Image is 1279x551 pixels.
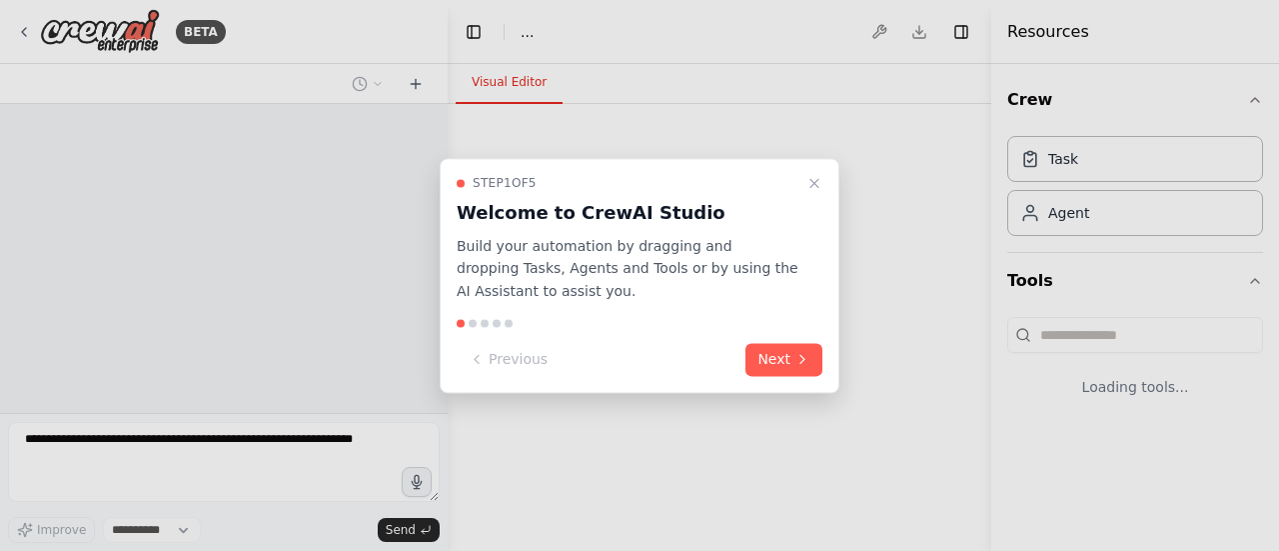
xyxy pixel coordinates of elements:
[457,199,798,227] h3: Welcome to CrewAI Studio
[745,343,822,376] button: Next
[460,18,488,46] button: Hide left sidebar
[457,235,798,303] p: Build your automation by dragging and dropping Tasks, Agents and Tools or by using the AI Assista...
[457,343,560,376] button: Previous
[473,175,537,191] span: Step 1 of 5
[802,171,826,195] button: Close walkthrough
